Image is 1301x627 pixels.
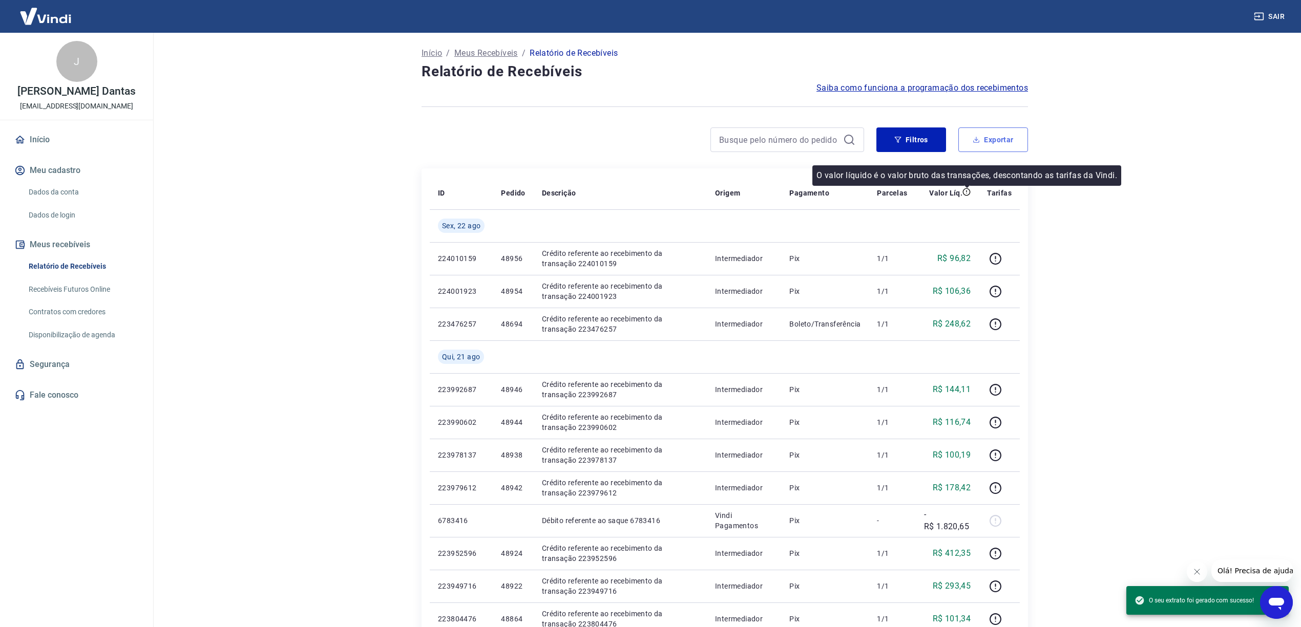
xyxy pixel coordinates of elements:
p: -R$ 1.820,65 [924,508,971,533]
p: 224001923 [438,286,485,296]
p: Pix [789,253,861,264]
p: / [446,47,450,59]
a: Início [12,128,141,151]
span: Olá! Precisa de ajuda? [6,7,86,15]
p: 1/1 [877,319,907,329]
input: Busque pelo número do pedido [719,132,839,147]
a: Saiba como funciona a programação dos recebimentos [816,82,1028,94]
a: Início [422,47,442,59]
button: Meu cadastro [12,159,141,182]
p: Intermediador [715,286,773,296]
iframe: Fechar mensagem [1187,561,1207,582]
p: Intermediador [715,253,773,264]
p: 1/1 [877,417,907,427]
a: Recebíveis Futuros Online [25,279,141,300]
p: Pix [789,548,861,558]
p: [EMAIL_ADDRESS][DOMAIN_NAME] [20,101,133,112]
p: Crédito referente ao recebimento da transação 223978137 [542,445,699,465]
p: 48938 [501,450,525,460]
p: Crédito referente ao recebimento da transação 224001923 [542,281,699,301]
p: Intermediador [715,581,773,591]
a: Relatório de Recebíveis [25,256,141,277]
p: 48922 [501,581,525,591]
p: Pix [789,417,861,427]
p: Crédito referente ao recebimento da transação 223979612 [542,478,699,498]
p: R$ 178,42 [933,482,971,494]
a: Disponibilização de agenda [25,325,141,345]
p: 48944 [501,417,525,427]
p: R$ 293,45 [933,580,971,592]
p: 1/1 [877,548,907,558]
p: 1/1 [877,614,907,624]
p: 48956 [501,253,525,264]
p: R$ 100,19 [933,449,971,461]
p: R$ 248,62 [933,318,971,330]
button: Meus recebíveis [12,233,141,256]
p: R$ 144,11 [933,383,971,396]
p: 6783416 [438,515,485,526]
a: Dados da conta [25,182,141,203]
p: Parcelas [877,188,907,198]
p: Pix [789,483,861,493]
p: Pix [789,614,861,624]
p: Pix [789,581,861,591]
p: Intermediador [715,450,773,460]
a: Contratos com credores [25,301,141,322]
button: Filtros [876,127,946,152]
p: O valor líquido é o valor bruto das transações, descontando as tarifas da Vindi. [816,169,1117,182]
p: 1/1 [877,581,907,591]
p: 223990602 [438,417,485,427]
p: 1/1 [877,253,907,264]
p: Pix [789,450,861,460]
span: O seu extrato foi gerado com sucesso! [1135,595,1254,606]
p: Intermediador [715,384,773,395]
a: Fale conosco [12,384,141,406]
iframe: Mensagem da empresa [1211,559,1293,582]
p: 48694 [501,319,525,329]
p: Vindi Pagamentos [715,510,773,531]
p: Crédito referente ao recebimento da transação 223476257 [542,314,699,334]
p: Intermediador [715,483,773,493]
p: Descrição [542,188,576,198]
p: 1/1 [877,483,907,493]
p: 223476257 [438,319,485,329]
p: R$ 116,74 [933,416,971,428]
p: Pix [789,286,861,296]
p: 48946 [501,384,525,395]
p: Intermediador [715,548,773,558]
p: Crédito referente ao recebimento da transação 223952596 [542,543,699,564]
p: R$ 412,35 [933,547,971,559]
p: Tarifas [987,188,1012,198]
p: 223952596 [438,548,485,558]
p: Pedido [501,188,525,198]
span: Qui, 21 ago [442,352,480,362]
p: Crédito referente ao recebimento da transação 223990602 [542,412,699,433]
p: ID [438,188,445,198]
span: Sex, 22 ago [442,221,480,231]
a: Meus Recebíveis [454,47,518,59]
img: Vindi [12,1,79,32]
p: 48942 [501,483,525,493]
p: Crédito referente ao recebimento da transação 224010159 [542,248,699,269]
p: Crédito referente ao recebimento da transação 223949716 [542,576,699,596]
p: Boleto/Transferência [789,319,861,329]
p: Valor Líq. [929,188,962,198]
p: R$ 96,82 [937,252,971,265]
p: Pix [789,384,861,395]
p: 1/1 [877,384,907,395]
p: Relatório de Recebíveis [530,47,618,59]
p: 48864 [501,614,525,624]
p: 48954 [501,286,525,296]
p: Crédito referente ao recebimento da transação 223992687 [542,379,699,400]
p: Intermediador [715,319,773,329]
p: R$ 101,34 [933,613,971,625]
p: Pix [789,515,861,526]
p: / [522,47,526,59]
p: 223804476 [438,614,485,624]
p: 223949716 [438,581,485,591]
p: Intermediador [715,614,773,624]
p: 223979612 [438,483,485,493]
p: - [877,515,907,526]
